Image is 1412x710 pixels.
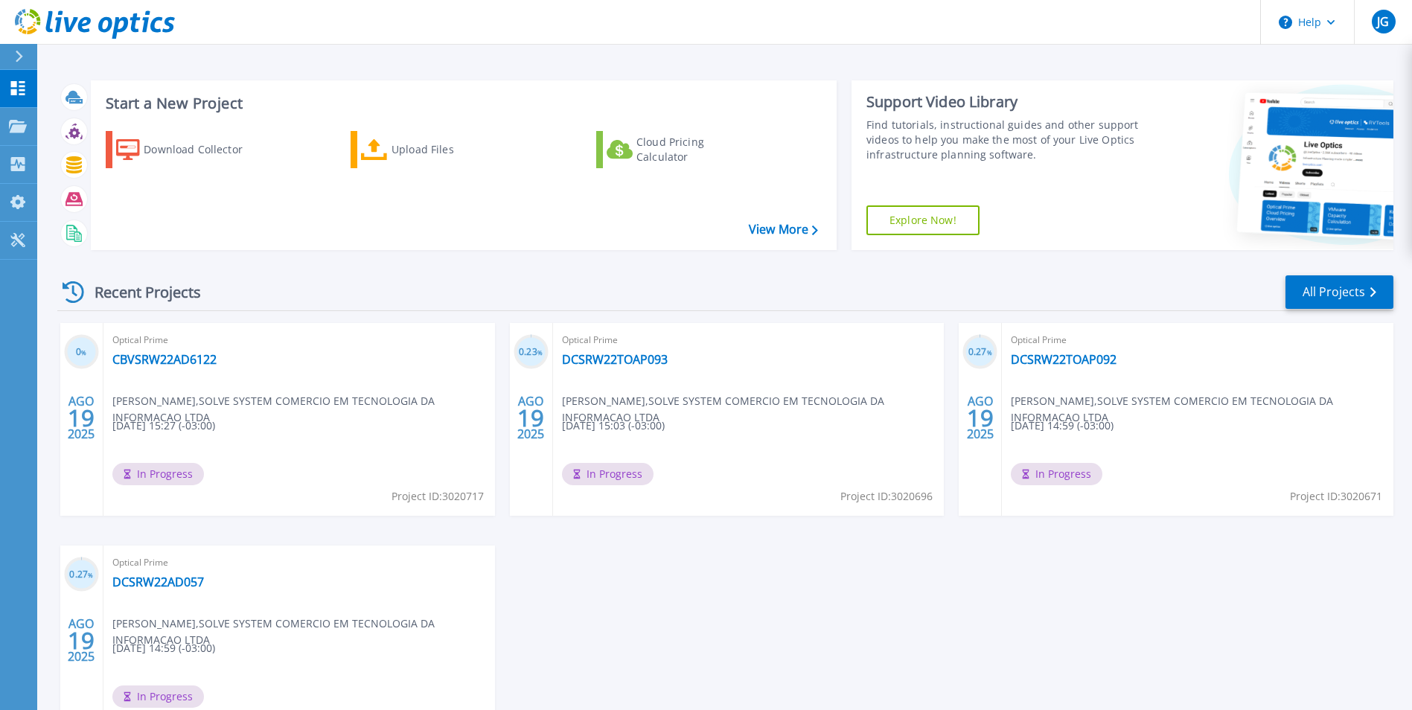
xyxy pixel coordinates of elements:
span: Optical Prime [1011,332,1384,348]
div: AGO 2025 [966,391,994,445]
a: Explore Now! [866,205,980,235]
span: [PERSON_NAME] , SOLVE SYSTEM COMERCIO EM TECNOLOGIA DA INFORMACAO LTDA [1011,393,1393,426]
span: Project ID: 3020717 [392,488,484,505]
span: % [537,348,543,356]
div: AGO 2025 [67,391,95,445]
a: All Projects [1285,275,1393,309]
span: JG [1377,16,1389,28]
div: Recent Projects [57,274,221,310]
span: [PERSON_NAME] , SOLVE SYSTEM COMERCIO EM TECNOLOGIA DA INFORMACAO LTDA [112,615,495,648]
span: Project ID: 3020696 [840,488,933,505]
span: Project ID: 3020671 [1290,488,1382,505]
span: % [81,348,86,356]
span: [DATE] 15:27 (-03:00) [112,418,215,434]
div: Upload Files [392,135,511,164]
h3: 0.27 [962,344,997,361]
span: % [88,571,93,579]
h3: 0.23 [514,344,549,361]
span: In Progress [1011,463,1102,485]
span: Optical Prime [562,332,936,348]
a: Download Collector [106,131,272,168]
span: Optical Prime [112,554,486,571]
h3: Start a New Project [106,95,817,112]
h3: 0.27 [64,566,99,583]
div: AGO 2025 [517,391,545,445]
div: Download Collector [144,135,263,164]
a: Upload Files [351,131,517,168]
span: [PERSON_NAME] , SOLVE SYSTEM COMERCIO EM TECNOLOGIA DA INFORMACAO LTDA [112,393,495,426]
span: [DATE] 15:03 (-03:00) [562,418,665,434]
span: 19 [967,412,994,424]
h3: 0 [64,344,99,361]
a: DCSRW22TOAP093 [562,352,668,367]
a: CBVSRW22AD6122 [112,352,217,367]
span: 19 [68,634,95,647]
span: 19 [517,412,544,424]
a: Cloud Pricing Calculator [596,131,762,168]
span: [PERSON_NAME] , SOLVE SYSTEM COMERCIO EM TECNOLOGIA DA INFORMACAO LTDA [562,393,945,426]
span: [DATE] 14:59 (-03:00) [112,640,215,656]
a: DCSRW22AD057 [112,575,204,589]
div: AGO 2025 [67,613,95,668]
a: View More [749,223,818,237]
span: Optical Prime [112,332,486,348]
span: [DATE] 14:59 (-03:00) [1011,418,1114,434]
div: Support Video Library [866,92,1143,112]
div: Find tutorials, instructional guides and other support videos to help you make the most of your L... [866,118,1143,162]
span: In Progress [112,463,204,485]
div: Cloud Pricing Calculator [636,135,755,164]
a: DCSRW22TOAP092 [1011,352,1116,367]
span: In Progress [112,685,204,708]
span: 19 [68,412,95,424]
span: In Progress [562,463,654,485]
span: % [987,348,992,356]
